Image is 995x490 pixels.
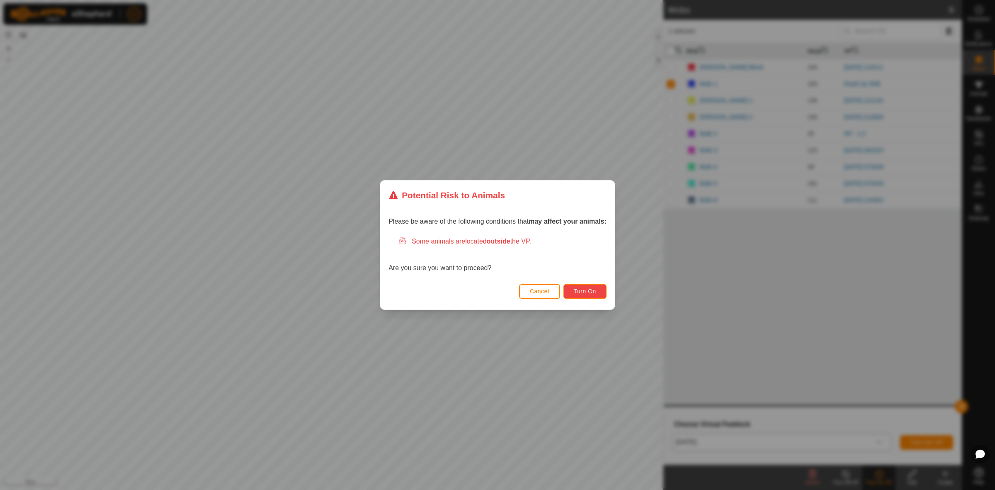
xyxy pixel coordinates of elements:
div: Potential Risk to Animals [388,189,505,202]
span: Turn On [574,288,596,295]
strong: may affect your animals: [529,218,607,225]
span: Please be aware of the following conditions that [388,218,607,225]
div: Are you sure you want to proceed? [388,236,607,273]
div: Some animals are [398,236,607,246]
span: located the VP. [465,238,531,245]
span: Cancel [530,288,549,295]
button: Cancel [519,284,560,299]
button: Turn On [563,284,607,299]
strong: outside [487,238,510,245]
